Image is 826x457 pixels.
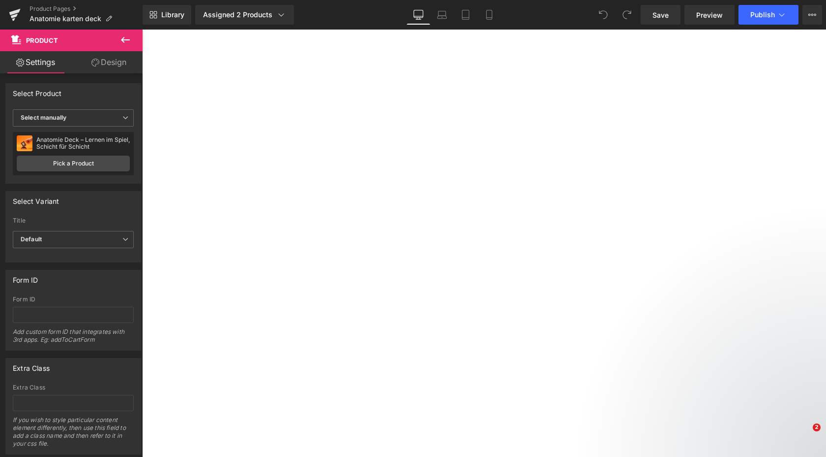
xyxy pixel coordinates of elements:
[696,10,723,20] span: Preview
[161,10,184,19] span: Library
[13,192,59,205] div: Select Variant
[407,5,430,25] a: Desktop
[617,5,637,25] button: Redo
[143,5,191,25] a: New Library
[793,424,816,447] iframe: Intercom live chat
[802,5,822,25] button: More
[13,217,134,227] label: Title
[454,5,477,25] a: Tablet
[430,5,454,25] a: Laptop
[17,135,32,151] img: pImage
[13,359,50,372] div: Extra Class
[13,270,38,284] div: Form ID
[684,5,735,25] a: Preview
[29,5,143,13] a: Product Pages
[477,5,501,25] a: Mobile
[21,235,42,243] b: Default
[73,51,145,73] a: Design
[813,424,821,431] span: 2
[21,114,66,121] b: Select manually
[738,5,798,25] button: Publish
[26,36,58,44] span: Product
[29,15,101,23] span: Anatomie karten deck
[203,10,286,20] div: Assigned 2 Products
[13,84,62,98] div: Select Product
[17,156,130,171] a: Pick a Product
[13,328,134,350] div: Add custom form ID that integrates with 3rd apps. Eg: addToCartForm
[750,11,775,19] span: Publish
[36,136,130,150] div: Anatomie Deck – Lernen im Spiel, Schicht für Schicht
[13,384,134,391] div: Extra Class
[13,296,134,303] div: Form ID
[13,416,134,454] div: If you wish to style particular content element differently, then use this field to add a class n...
[652,10,669,20] span: Save
[593,5,613,25] button: Undo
